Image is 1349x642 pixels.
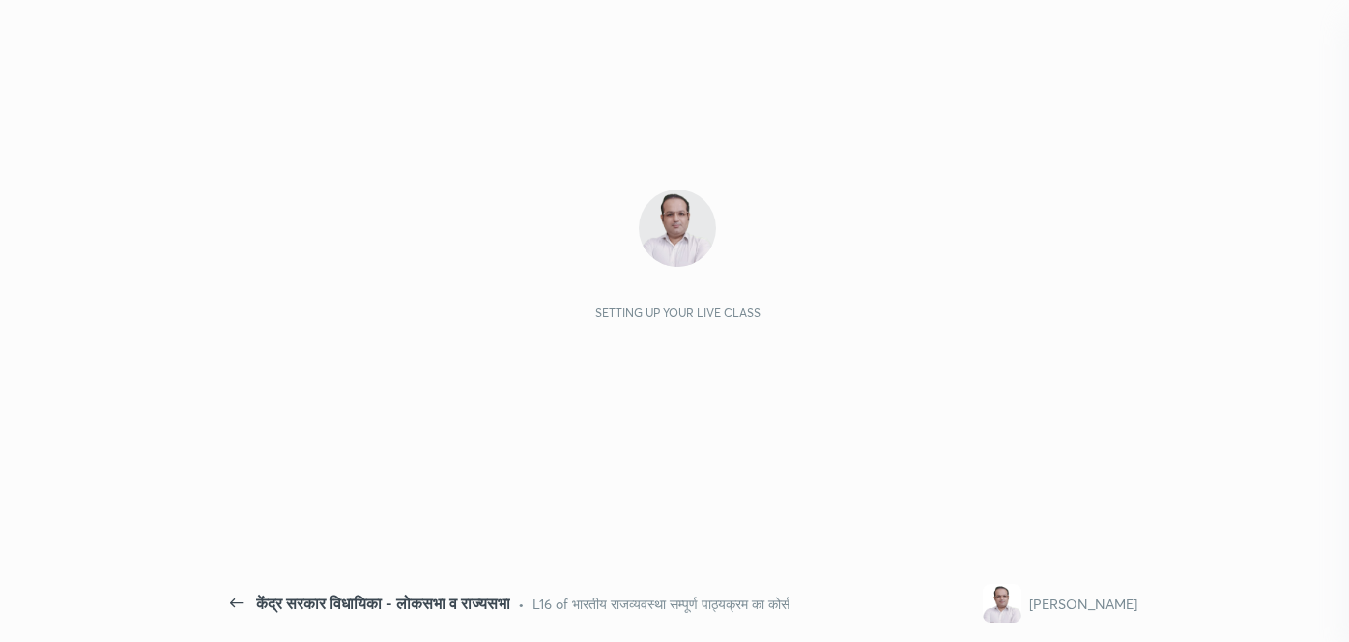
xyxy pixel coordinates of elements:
div: Setting up your live class [595,306,761,320]
div: केंद्र सरकार विधायिका - लोकसभा व राज्यसभा [256,592,510,615]
img: 10454e960db341398da5bb4c79ecce7c.png [983,584,1021,623]
div: • [518,594,525,614]
img: 10454e960db341398da5bb4c79ecce7c.png [639,190,716,267]
div: L16 of भारतीय राजव्यवस्था सम्पूर्ण पाठ्यक्रम का कोर्स [532,594,789,614]
div: [PERSON_NAME] [1029,594,1137,614]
